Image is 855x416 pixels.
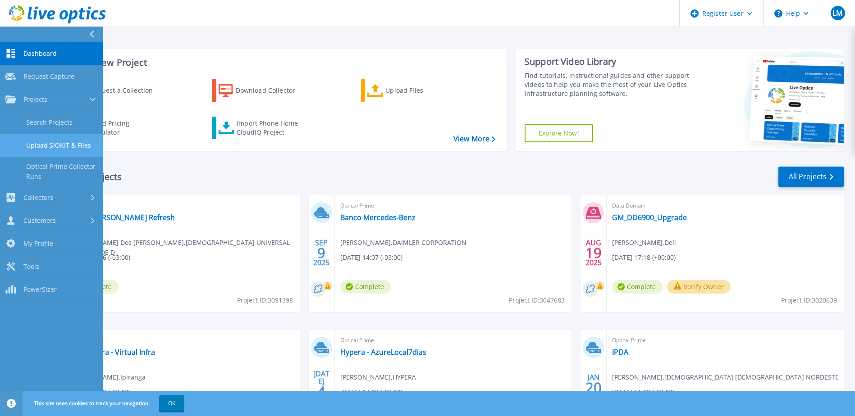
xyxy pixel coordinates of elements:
[23,285,57,294] span: PowerSizer
[585,249,602,257] span: 19
[68,213,175,222] a: IURD - [PERSON_NAME] Refresh
[68,335,294,345] span: Optical Prime
[237,119,307,137] div: Import Phone Home CloudIQ Project
[832,9,842,17] span: LM
[612,348,628,357] a: IPDA
[23,217,56,225] span: Customers
[612,213,687,222] a: GM_DD6900_Upgrade
[64,58,495,68] h3: Start a New Project
[667,280,731,294] button: Verify Owner
[340,348,426,357] a: Hypera - AzureLocal7dias
[340,280,391,294] span: Complete
[317,249,325,257] span: 9
[68,348,155,357] a: Grupo Ultra - Virtual Infra
[23,194,53,202] span: Collectors
[453,135,495,143] a: View More
[585,371,602,404] div: JAN 2025
[525,124,593,142] a: Explore Now!
[612,335,838,345] span: Optical Prime
[525,71,692,98] div: Find tutorials, instructional guides and other support videos to help you make the most of your L...
[340,335,567,345] span: Optical Prime
[340,253,402,262] span: [DATE] 14:07 (-03:00)
[340,213,416,222] a: Banco Mercedes-Benz
[612,238,676,248] span: [PERSON_NAME] , Dell
[313,236,330,269] div: SEP 2025
[612,201,838,211] span: Data Domain
[525,56,692,68] div: Support Video Library
[64,117,165,139] a: Cloud Pricing Calculator
[340,387,402,397] span: [DATE] 14:02 (-03:00)
[23,240,53,248] span: My Profile
[159,395,184,411] button: OK
[64,79,165,102] a: Request a Collection
[23,72,74,81] span: Request Capture
[612,280,663,294] span: Complete
[25,395,184,411] span: This site uses cookies to track your navigation.
[90,81,162,99] div: Request a Collection
[778,167,844,187] a: All Projects
[612,253,676,262] span: [DATE] 17:18 (+00:00)
[781,295,837,305] span: Project ID: 3020639
[237,295,293,305] span: Project ID: 3091398
[23,50,57,58] span: Dashboard
[361,79,462,102] a: Upload Files
[68,372,146,382] span: [PERSON_NAME] , Ipiranga
[68,201,294,211] span: Optical Prime
[23,262,39,271] span: Tools
[612,387,674,397] span: [DATE] 11:02 (-03:00)
[509,295,565,305] span: Project ID: 3047683
[340,372,416,382] span: [PERSON_NAME] , HYPERA
[612,372,839,382] span: [PERSON_NAME] , [DEMOGRAPHIC_DATA] [DEMOGRAPHIC_DATA] NORDESTE
[317,388,325,395] span: 4
[585,384,602,391] span: 20
[585,236,602,269] div: AUG 2025
[212,79,313,102] a: Download Collector
[236,81,308,99] div: Download Collector
[340,238,466,248] span: [PERSON_NAME] , DAIMLER CORPORATION
[313,371,330,404] div: [DATE] 2025
[88,119,160,137] div: Cloud Pricing Calculator
[385,81,457,99] div: Upload Files
[68,238,300,258] span: [PERSON_NAME] Dos [PERSON_NAME] , [DEMOGRAPHIC_DATA] UNIVERSAL DO REINO DE D
[23,95,47,104] span: Projects
[340,201,567,211] span: Optical Prime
